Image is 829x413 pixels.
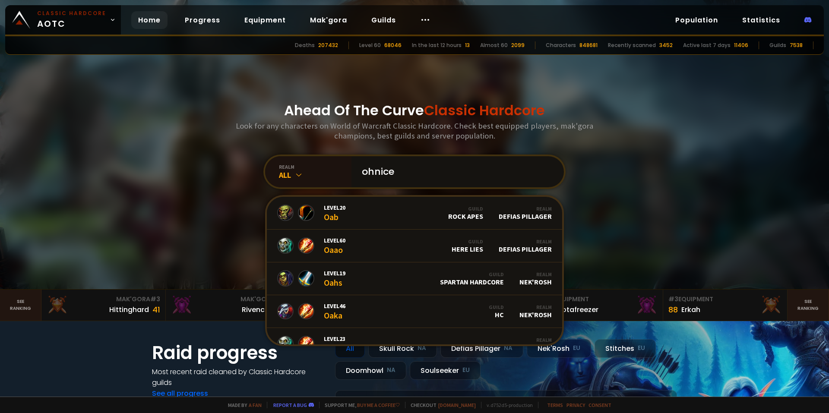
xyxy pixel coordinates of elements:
div: Mak'Gora [171,295,285,304]
div: Equipment [668,295,782,304]
div: Almost 60 [480,41,508,49]
a: [DATE]zgpetri on godDefias Pillager8 /90 [335,390,677,413]
div: Skull Rock [368,339,437,358]
a: Home [131,11,168,29]
a: Terms [547,402,563,408]
div: Realm [520,337,552,343]
small: NA [504,344,513,353]
span: AOTC [37,9,106,30]
a: Consent [589,402,611,408]
a: Progress [178,11,227,29]
span: Checkout [405,402,476,408]
span: Support me, [319,402,400,408]
div: Guild [489,304,504,310]
small: EU [462,366,470,375]
a: Mak'Gora#3Hittinghard41 [41,290,166,321]
div: 848681 [579,41,598,49]
div: Defias Pillager [440,339,523,358]
h4: Most recent raid cleaned by Classic Hardcore guilds [152,366,325,388]
div: 11406 [734,41,748,49]
span: Level 19 [324,269,345,277]
div: Guild [440,271,504,277]
small: NA [387,366,396,375]
div: Oaao [324,236,345,255]
div: Realm [499,238,552,245]
h1: Ahead Of The Curve [284,100,545,121]
div: 207432 [318,41,338,49]
div: Hittinghard [109,304,149,315]
div: 88 [668,304,678,315]
div: 2099 [511,41,525,49]
div: Spartan Hardcore [440,271,504,286]
div: realm [279,164,351,170]
h1: Raid progress [152,339,325,366]
div: All [335,339,365,358]
div: Nek'Rosh [519,271,552,286]
div: Equipment [544,295,658,304]
span: Level 46 [324,302,345,310]
div: Stitches [520,337,552,352]
div: Oaks [324,335,345,353]
a: Level46OakaGuildHCRealmNek'Rosh [267,295,562,328]
div: Erkah [681,304,700,315]
div: 41 [152,304,160,315]
a: See all progress [152,388,208,398]
div: Deaths [295,41,315,49]
div: Guild [452,238,483,245]
a: Seeranking [788,290,829,321]
a: Mak'gora [303,11,354,29]
small: EU [573,344,580,353]
a: #2Equipment88Notafreezer [539,290,663,321]
div: Notafreezer [557,304,598,315]
div: Doomhowl [335,361,406,380]
div: 7538 [790,41,803,49]
a: Level20OabGuildRock ApesRealmDefias Pillager [267,197,562,230]
a: Classic HardcoreAOTC [5,5,121,35]
span: Level 60 [324,236,345,244]
div: Level 60 [359,41,381,49]
div: Nek'Rosh [527,339,591,358]
div: Realm [519,304,552,310]
span: Made by [223,402,262,408]
div: 13 [465,41,470,49]
div: Rivench [242,304,269,315]
small: Classic Hardcore [37,9,106,17]
div: Realm [519,271,552,277]
div: In the last 12 hours [412,41,462,49]
div: HC [489,304,504,319]
a: Level23OaksRealmStitches [267,328,562,361]
h3: Look for any characters on World of Warcraft Classic Hardcore. Check best equipped players, mak'g... [232,121,597,141]
input: Search a character... [357,156,554,187]
div: Guilds [769,41,786,49]
div: Characters [546,41,576,49]
a: Privacy [566,402,585,408]
div: Realm [499,205,552,212]
div: Oaka [324,302,345,321]
div: Active last 7 days [683,41,731,49]
span: # 3 [668,295,678,303]
span: Level 23 [324,335,345,343]
a: Population [668,11,725,29]
div: Guild [448,205,483,212]
div: 68046 [384,41,402,49]
small: EU [638,344,645,353]
a: Statistics [735,11,787,29]
div: Stitches [595,339,656,358]
a: Mak'Gora#2Rivench100 [166,290,290,321]
div: All [279,170,351,180]
div: Defias Pillager [499,238,552,253]
small: NA [418,344,426,353]
span: v. d752d5 - production [481,402,533,408]
a: Buy me a coffee [357,402,400,408]
a: Level19OahsGuildSpartan HardcoreRealmNek'Rosh [267,262,562,295]
div: Oahs [324,269,345,288]
a: Report a bug [273,402,307,408]
div: Mak'Gora [47,295,160,304]
div: 3452 [659,41,673,49]
div: Defias Pillager [499,205,552,221]
a: Level60OaaoGuildHere LiesRealmDefias Pillager [267,230,562,262]
span: Level 20 [324,204,345,211]
div: Soulseeker [410,361,481,380]
div: Nek'Rosh [519,304,552,319]
span: Classic Hardcore [424,101,545,120]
